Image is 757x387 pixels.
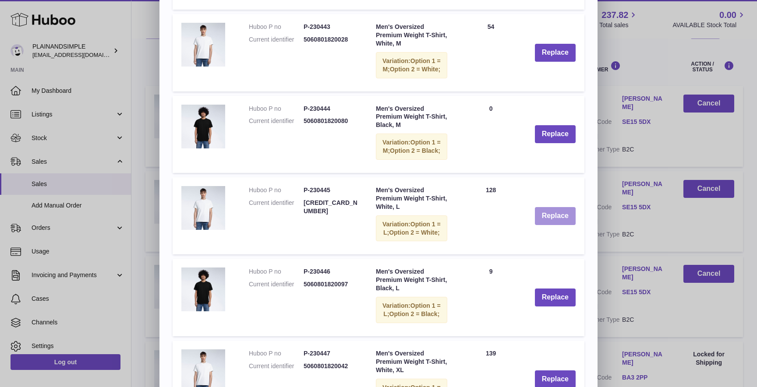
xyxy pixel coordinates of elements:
[390,147,440,154] span: Option 2 = Black;
[304,186,358,194] dd: P-230445
[456,177,526,254] td: 128
[376,134,447,160] div: Variation:
[304,280,358,288] dd: 5060801820097
[249,23,304,31] dt: Huboo P no
[304,362,358,370] dd: 5060801820042
[390,66,441,73] span: Option 2 = White;
[367,177,456,254] td: Men's Oversized Premium Weight T-Shirt, White, L
[249,362,304,370] dt: Current identifier
[304,35,358,44] dd: 5060801820028
[304,267,358,276] dd: P-230446
[376,215,447,242] div: Variation:
[304,23,358,31] dd: P-230443
[389,310,440,317] span: Option 2 = Black;
[389,229,440,236] span: Option 2 = White;
[376,52,447,78] div: Variation:
[249,117,304,125] dt: Current identifier
[383,139,441,154] span: Option 1 = M;
[249,199,304,215] dt: Current identifier
[535,288,576,306] button: Replace
[181,105,225,148] img: Men's Oversized Premium Weight T-Shirt, Black, M
[367,14,456,91] td: Men's Oversized Premium Weight T-Shirt, White, M
[383,221,441,236] span: Option 1 = L;
[456,259,526,336] td: 9
[535,207,576,225] button: Replace
[456,14,526,91] td: 54
[382,57,440,73] span: Option 1 = M;
[304,117,358,125] dd: 5060801820080
[367,259,456,336] td: Men's Oversized Premium Weight T-Shirt, Black, L
[249,280,304,288] dt: Current identifier
[249,267,304,276] dt: Huboo P no
[249,35,304,44] dt: Current identifier
[383,302,440,317] span: Option 1 = L;
[249,105,304,113] dt: Huboo P no
[535,44,576,62] button: Replace
[304,199,358,215] dd: [CREDIT_CARD_NUMBER]
[456,96,526,173] td: 0
[367,96,456,173] td: Men's Oversized Premium Weight T-Shirt, Black, M
[376,297,447,323] div: Variation:
[304,105,358,113] dd: P-230444
[304,349,358,358] dd: P-230447
[181,23,225,67] img: Men's Oversized Premium Weight T-Shirt, White, M
[249,186,304,194] dt: Huboo P no
[181,186,225,230] img: Men's Oversized Premium Weight T-Shirt, White, L
[535,125,576,143] button: Replace
[181,267,225,311] img: Men's Oversized Premium Weight T-Shirt, Black, L
[249,349,304,358] dt: Huboo P no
